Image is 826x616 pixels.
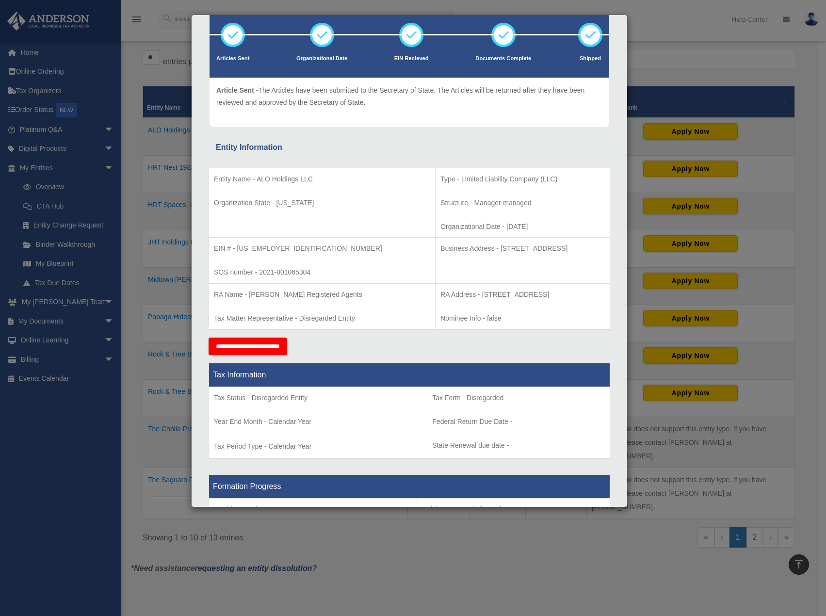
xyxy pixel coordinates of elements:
th: Tax Information [209,363,610,387]
p: Articles Sent [216,54,249,64]
td: Tax Period Type - Calendar Year [209,387,427,459]
span: Article Sent - [216,86,258,94]
p: Organizational Date [296,54,347,64]
p: Tax Form - Disregarded [432,392,605,404]
p: EIN # - [US_EMPLOYER_IDENTIFICATION_NUMBER] [214,243,430,255]
p: EIN Recieved [394,54,429,64]
p: The Articles have been submitted to the Secretary of State. The Articles will be returned after t... [216,84,602,108]
p: Articles Prepared - [DATE] [422,503,605,516]
p: Tax Matter Representative - Disregarded Entity [214,312,430,324]
p: RA Address - [STREET_ADDRESS] [440,289,605,301]
p: Type - Limited Liability Company (LLC) [440,173,605,185]
p: Tracking Number - [214,503,412,516]
p: Business Address - [STREET_ADDRESS] [440,243,605,255]
p: Federal Return Due Date - [432,416,605,428]
p: Organization State - [US_STATE] [214,197,430,209]
th: Formation Progress [209,475,610,499]
p: State Renewal due date - [432,439,605,452]
p: RA Name - [PERSON_NAME] Registered Agents [214,289,430,301]
p: Year End Month - Calendar Year [214,416,422,428]
p: Documents Complete [475,54,531,64]
p: Shipped [578,54,602,64]
p: Tax Status - Disregarded Entity [214,392,422,404]
div: Entity Information [216,141,603,154]
p: Structure - Manager-managed [440,197,605,209]
p: SOS number - 2021-001065304 [214,266,430,278]
p: Organizational Date - [DATE] [440,221,605,233]
p: Nominee Info - false [440,312,605,324]
p: Entity Name - ALO Holdings LLC [214,173,430,185]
